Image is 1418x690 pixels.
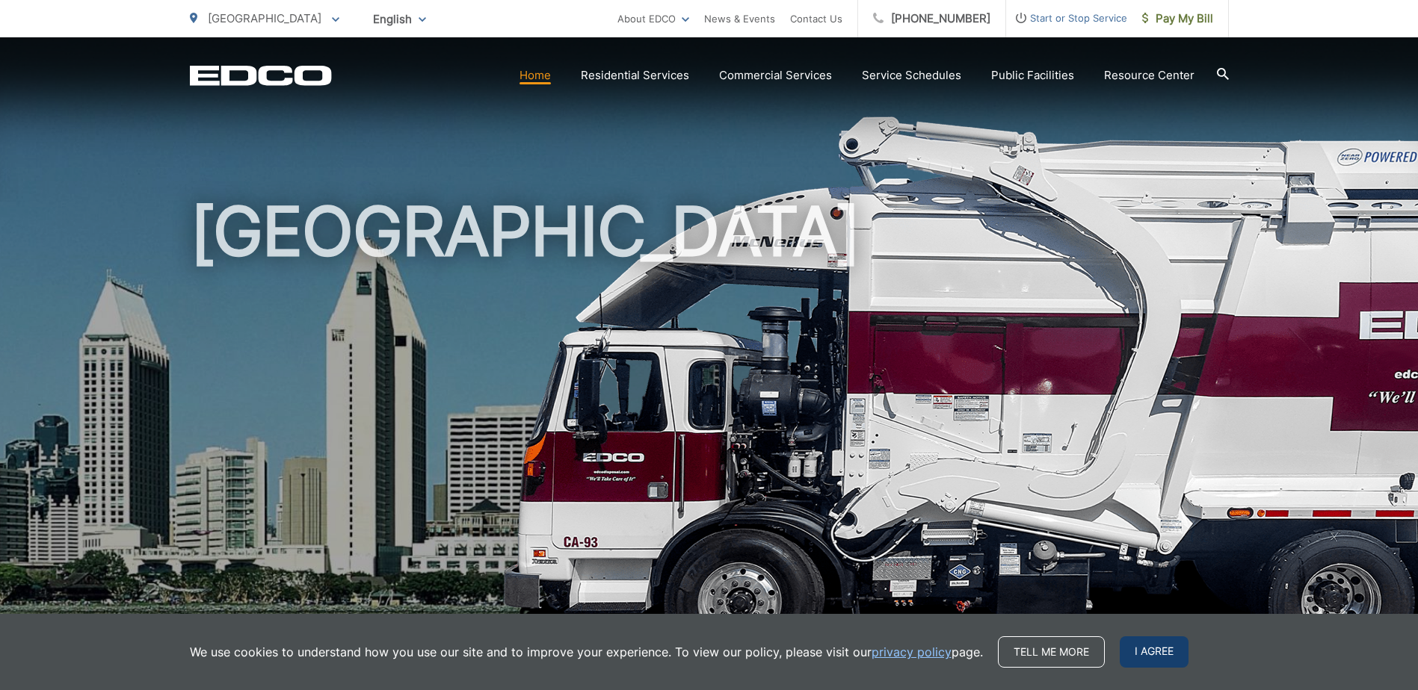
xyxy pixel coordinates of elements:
span: I agree [1120,636,1189,668]
a: privacy policy [872,643,952,661]
a: Tell me more [998,636,1105,668]
span: [GEOGRAPHIC_DATA] [208,11,321,25]
span: English [362,6,437,32]
a: Commercial Services [719,66,832,84]
a: EDCD logo. Return to the homepage. [190,65,332,86]
span: Pay My Bill [1142,10,1213,28]
p: We use cookies to understand how you use our site and to improve your experience. To view our pol... [190,643,983,661]
h1: [GEOGRAPHIC_DATA] [190,194,1229,667]
a: Service Schedules [862,66,961,84]
a: Public Facilities [991,66,1074,84]
a: Contact Us [790,10,842,28]
a: About EDCO [617,10,689,28]
a: Resource Center [1104,66,1194,84]
a: Home [520,66,551,84]
a: Residential Services [581,66,689,84]
a: News & Events [704,10,775,28]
